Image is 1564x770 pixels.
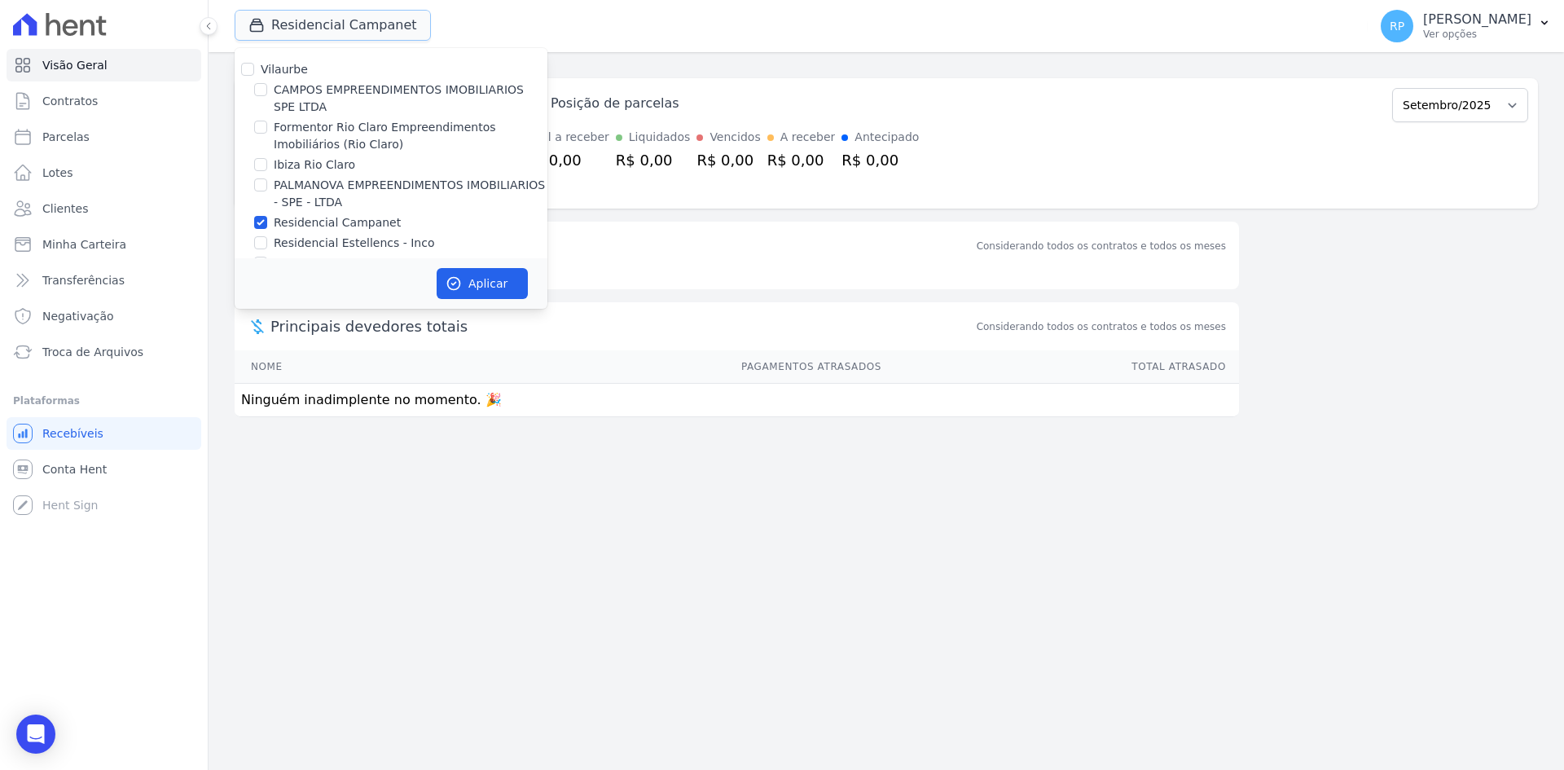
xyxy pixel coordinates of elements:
[274,81,547,116] label: CAMPOS EMPREENDIMENTOS IMOBILIARIOS SPE LTDA
[7,228,201,261] a: Minha Carteira
[977,239,1226,253] div: Considerando todos os contratos e todos os meses
[16,715,55,754] div: Open Intercom Messenger
[7,49,201,81] a: Visão Geral
[42,200,88,217] span: Clientes
[261,63,308,76] label: Vilaurbe
[235,257,1239,289] p: Sem saldo devedor no momento. 🎉
[629,129,691,146] div: Liquidados
[882,350,1239,384] th: Total Atrasado
[13,391,195,411] div: Plataformas
[7,300,201,332] a: Negativação
[42,93,98,109] span: Contratos
[7,192,201,225] a: Clientes
[841,149,919,171] div: R$ 0,00
[780,129,836,146] div: A receber
[42,236,126,253] span: Minha Carteira
[270,235,973,257] div: Saldo devedor total
[42,425,103,442] span: Recebíveis
[274,119,547,153] label: Formentor Rio Claro Empreendimentos Imobiliários (Rio Claro)
[274,177,547,211] label: PALMANOVA EMPREENDIMENTOS IMOBILIARIOS - SPE - LTDA
[7,156,201,189] a: Lotes
[274,214,401,231] label: Residencial Campanet
[1390,20,1404,32] span: RP
[525,129,609,146] div: Total a receber
[616,149,691,171] div: R$ 0,00
[551,94,679,113] div: Posição de parcelas
[42,272,125,288] span: Transferências
[42,461,107,477] span: Conta Hent
[235,350,414,384] th: Nome
[235,10,431,41] button: Residencial Campanet
[437,268,528,299] button: Aplicar
[854,129,919,146] div: Antecipado
[270,315,973,337] span: Principais devedores totais
[1368,3,1564,49] button: RP [PERSON_NAME] Ver opções
[977,319,1226,334] span: Considerando todos os contratos e todos os meses
[696,149,760,171] div: R$ 0,00
[1423,28,1531,41] p: Ver opções
[7,85,201,117] a: Contratos
[42,129,90,145] span: Parcelas
[7,453,201,486] a: Conta Hent
[42,308,114,324] span: Negativação
[235,384,1239,417] td: Ninguém inadimplente no momento. 🎉
[42,344,143,360] span: Troca de Arquivos
[274,255,433,272] label: Residencial Estellencs - LBA
[7,121,201,153] a: Parcelas
[525,149,609,171] div: R$ 0,00
[42,165,73,181] span: Lotes
[710,129,760,146] div: Vencidos
[767,149,836,171] div: R$ 0,00
[7,264,201,297] a: Transferências
[42,57,108,73] span: Visão Geral
[7,336,201,368] a: Troca de Arquivos
[274,156,355,174] label: Ibiza Rio Claro
[7,417,201,450] a: Recebíveis
[414,350,882,384] th: Pagamentos Atrasados
[274,235,435,252] label: Residencial Estellencs - Inco
[1423,11,1531,28] p: [PERSON_NAME]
